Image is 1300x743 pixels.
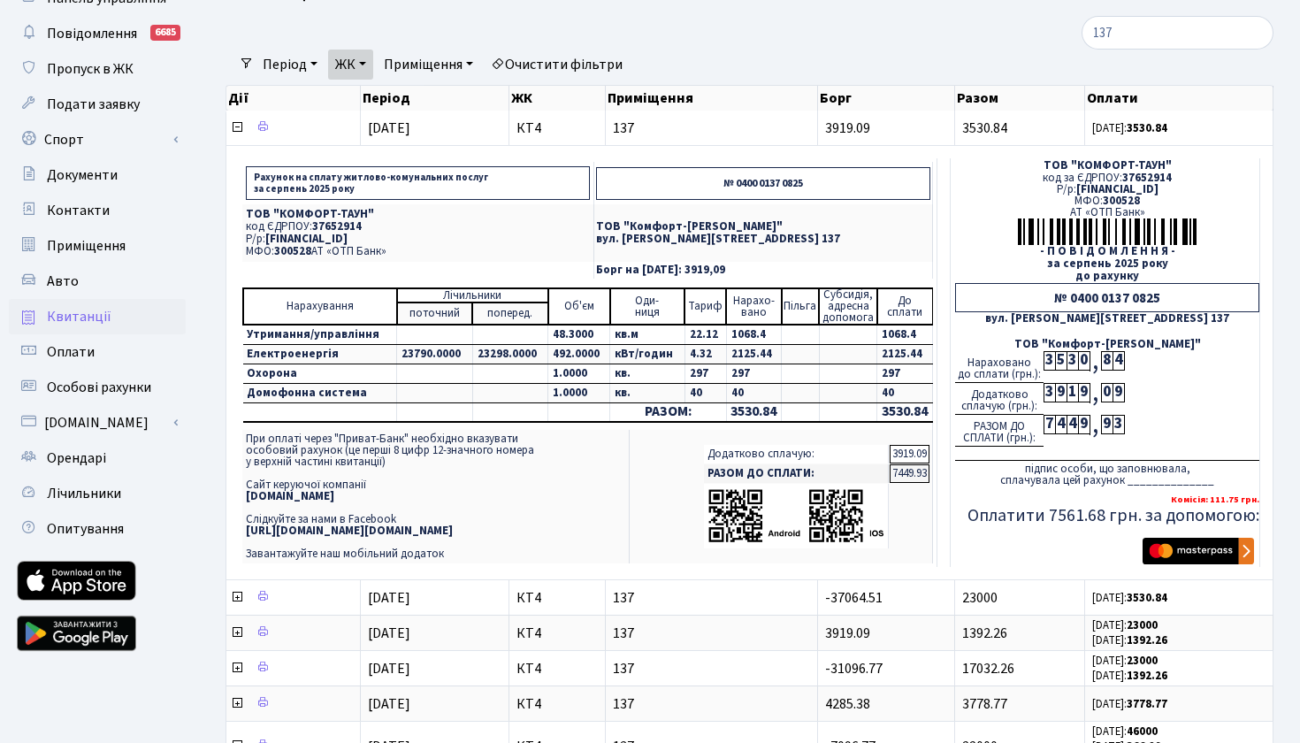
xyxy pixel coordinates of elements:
td: 23298.0000 [472,345,547,364]
span: Приміщення [47,236,126,256]
div: 0 [1101,383,1113,402]
span: [DATE] [368,659,410,678]
div: 9 [1101,415,1113,434]
td: РАЗОМ ДО СПЛАТИ: [704,464,889,483]
td: 23790.0000 [397,345,472,364]
td: 7449.93 [890,464,929,483]
a: Подати заявку [9,87,186,122]
p: № 0400 0137 0825 [596,167,930,200]
td: 1068.4 [726,325,781,345]
span: Орендарі [47,448,106,468]
div: вул. [PERSON_NAME][STREET_ADDRESS] 137 [955,313,1259,325]
b: 3530.84 [1127,590,1167,606]
span: 137 [613,591,810,605]
span: 23000 [962,588,998,608]
span: КТ4 [516,626,597,640]
span: [FINANCIAL_ID] [265,231,348,247]
td: Охорона [243,364,397,384]
div: 0 [1078,351,1090,371]
div: Додатково сплачую (грн.): [955,383,1044,415]
div: Р/р: [955,184,1259,195]
div: 3 [1067,351,1078,371]
td: Оди- ниця [610,288,684,325]
div: 6685 [150,25,180,41]
td: Лічильники [397,288,548,303]
small: [DATE]: [1092,632,1167,648]
td: РАЗОМ: [610,403,726,422]
span: Лічильники [47,484,121,503]
td: 40 [726,384,781,403]
div: 8 [1101,351,1113,371]
div: 9 [1078,383,1090,402]
div: - П О В І Д О М Л Е Н Н Я - [955,246,1259,257]
span: Опитування [47,519,124,539]
div: 3 [1044,383,1055,402]
td: 48.3000 [548,325,610,345]
p: вул. [PERSON_NAME][STREET_ADDRESS] 137 [596,234,930,245]
a: Повідомлення6685 [9,16,186,51]
b: Комісія: 111.75 грн. [1171,493,1259,506]
p: ТОВ "Комфорт-[PERSON_NAME]" [596,221,930,233]
b: 3778.77 [1127,696,1167,712]
th: Борг [818,86,955,111]
span: КТ4 [516,662,597,676]
td: кВт/годин [610,345,684,364]
div: 9 [1055,383,1067,402]
a: Опитування [9,511,186,547]
td: Електроенергія [243,345,397,364]
td: 3530.84 [726,403,781,422]
h5: Оплатити 7561.68 грн. за допомогою: [955,505,1259,526]
b: 23000 [1127,653,1158,669]
td: поперед. [472,303,547,325]
span: 4285.38 [825,694,870,714]
span: 3530.84 [962,119,1007,138]
span: Пропуск в ЖК [47,59,134,79]
th: Оплати [1085,86,1273,111]
a: Приміщення [377,50,480,80]
td: кв. [610,384,684,403]
a: Особові рахунки [9,370,186,405]
div: , [1090,383,1101,403]
div: , [1090,351,1101,371]
td: Домофонна система [243,384,397,403]
b: 46000 [1127,724,1158,739]
td: Об'єм [548,288,610,325]
span: 3778.77 [962,694,1007,714]
b: [DOMAIN_NAME] [246,488,334,504]
a: Спорт [9,122,186,157]
div: 4 [1055,415,1067,434]
span: КТ4 [516,591,597,605]
div: 1 [1067,383,1078,402]
span: Оплати [47,342,95,362]
p: ТОВ "КОМФОРТ-ТАУН" [246,209,590,220]
a: Період [256,50,325,80]
div: підпис особи, що заповнювала, сплачувала цей рахунок ______________ [955,460,1259,486]
span: Подати заявку [47,95,140,114]
span: [DATE] [368,119,410,138]
span: 137 [613,121,810,135]
div: за серпень 2025 року [955,258,1259,270]
span: 300528 [274,243,311,259]
span: Повідомлення [47,24,137,43]
th: Разом [955,86,1086,111]
div: АТ «ОТП Банк» [955,207,1259,218]
p: Рахунок на сплату житлово-комунальних послуг за серпень 2025 року [246,166,590,200]
td: 40 [684,384,726,403]
td: кв.м [610,325,684,345]
span: 137 [613,626,810,640]
span: 37652914 [1122,170,1172,186]
small: [DATE]: [1092,653,1158,669]
div: 9 [1078,415,1090,434]
div: , [1090,415,1101,435]
div: 9 [1113,383,1124,402]
a: Документи [9,157,186,193]
div: 3 [1044,351,1055,371]
small: [DATE]: [1092,590,1167,606]
td: 4.32 [684,345,726,364]
td: 2125.44 [726,345,781,364]
th: ЖК [509,86,605,111]
span: Документи [47,165,118,185]
td: 1.0000 [548,364,610,384]
small: [DATE]: [1092,724,1158,739]
span: КТ4 [516,121,597,135]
